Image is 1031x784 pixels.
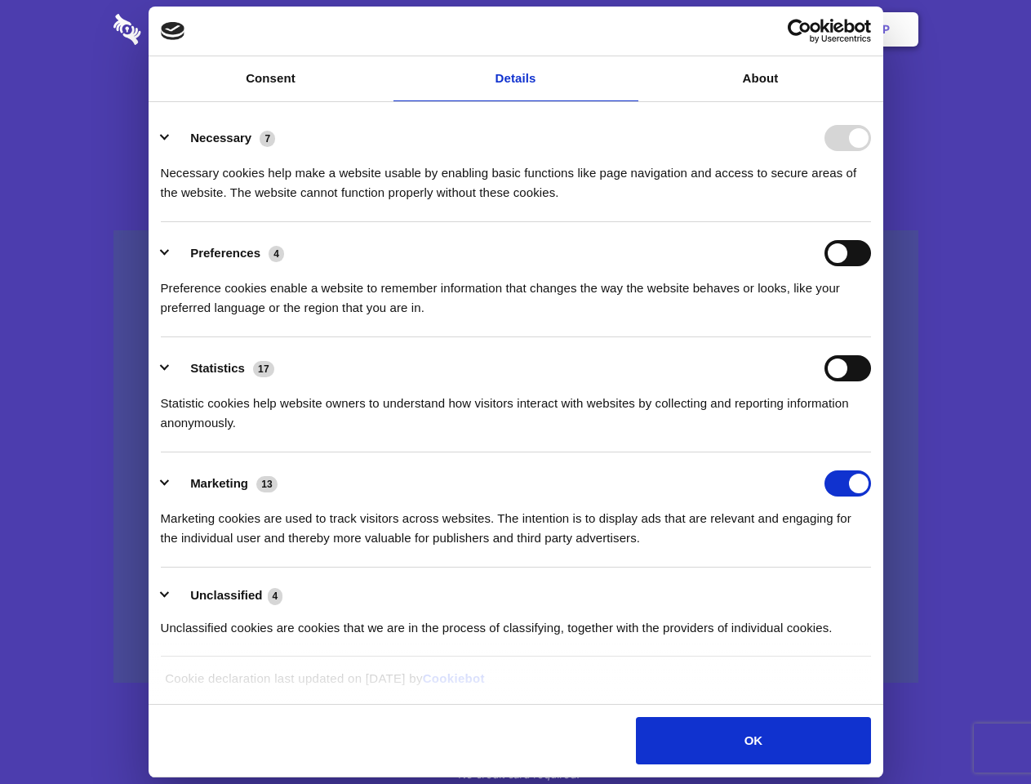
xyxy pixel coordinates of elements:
span: 17 [253,361,274,377]
span: 13 [256,476,278,492]
span: 4 [268,588,283,604]
h4: Auto-redaction of sensitive data, encrypted data sharing and self-destructing private chats. Shar... [113,149,918,203]
label: Marketing [190,476,248,490]
button: OK [636,717,870,764]
a: Details [393,56,638,101]
img: logo-wordmark-white-trans-d4663122ce5f474addd5e946df7df03e33cb6a1c49d2221995e7729f52c070b2.svg [113,14,253,45]
label: Preferences [190,246,260,260]
button: Preferences (4) [161,240,295,266]
label: Statistics [190,361,245,375]
div: Necessary cookies help make a website usable by enabling basic functions like page navigation and... [161,151,871,203]
a: About [638,56,883,101]
a: Usercentrics Cookiebot - opens in a new window [728,19,871,43]
button: Necessary (7) [161,125,286,151]
iframe: Drift Widget Chat Controller [949,702,1011,764]
img: logo [161,22,185,40]
a: Login [740,4,811,55]
a: Contact [662,4,737,55]
div: Unclassified cookies are cookies that we are in the process of classifying, together with the pro... [161,606,871,638]
a: Cookiebot [423,671,485,685]
button: Unclassified (4) [161,586,293,606]
button: Marketing (13) [161,470,288,497]
div: Preference cookies enable a website to remember information that changes the way the website beha... [161,266,871,318]
button: Statistics (17) [161,355,285,381]
label: Necessary [190,131,251,145]
div: Marketing cookies are used to track visitors across websites. The intention is to display ads tha... [161,497,871,548]
span: 7 [260,131,275,147]
div: Statistic cookies help website owners to understand how visitors interact with websites by collec... [161,381,871,433]
a: Consent [149,56,393,101]
span: 4 [269,246,284,262]
div: Cookie declaration last updated on [DATE] by [153,669,878,701]
a: Wistia video thumbnail [113,230,918,684]
h1: Eliminate Slack Data Loss. [113,73,918,132]
a: Pricing [479,4,550,55]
